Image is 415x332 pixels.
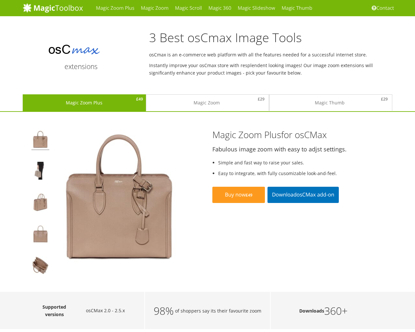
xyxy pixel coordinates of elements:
[149,31,302,44] h2: 3 Best osCmax Image Tools
[246,192,253,198] b: £49
[212,187,265,203] a: Buy now£49
[378,95,390,104] span: £29
[175,307,261,314] span: of shoppers say its their favourite zoom
[218,159,387,166] li: Simple and fast way to raise your sales.
[146,95,267,111] a: Magic Zoom
[42,304,66,317] strong: Supported versions
[149,62,392,77] p: Instantly improve your osCmax store with resplendent looking images! Our image zoom extensions wi...
[23,63,139,70] h4: extensions
[212,146,387,153] h4: Fabulous image zoom with easy to adjst settings.
[212,128,281,141] span: Magic Zoom Plus
[23,3,83,13] img: MagicToolbox.com - Image tools for your website
[23,95,146,111] a: Magic Zoom Plus
[299,307,324,314] strong: Downloads
[218,170,387,177] li: Easy to integrate, with fully cusomizable look-and-feel.
[134,95,146,104] span: £49
[324,307,348,314] span: 360+
[297,191,334,198] span: osCMax add-on
[267,187,339,203] a: DownloadosCMax add-on
[269,95,390,111] a: Magic Thumb
[149,51,392,58] p: osCmax is an e-commerce web platform with all the features needed for a successful internet store.
[212,130,387,140] h3: for osCMax
[71,307,139,314] li: osCMax 2.0 - 2.5.x
[154,307,174,314] span: 98%
[255,95,267,104] span: £29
